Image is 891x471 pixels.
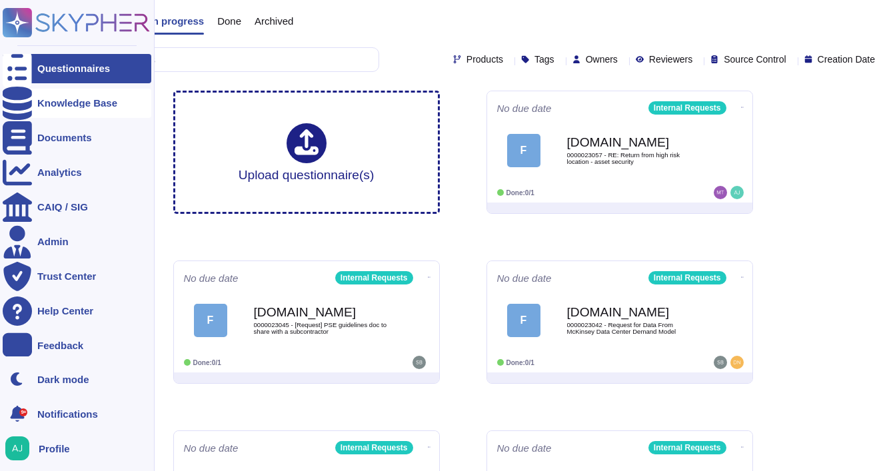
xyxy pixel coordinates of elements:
[255,16,293,26] span: Archived
[507,134,540,167] div: F
[818,55,875,64] span: Creation Date
[149,16,204,26] span: In progress
[714,186,727,199] img: user
[3,331,151,360] a: Feedback
[730,186,744,199] img: user
[254,322,387,334] span: 0000023045 - [Request] PSE guidelines doc to share with a subcontractor
[497,443,552,453] span: No due date
[254,306,387,318] b: [DOMAIN_NAME]
[506,189,534,197] span: Done: 0/1
[3,262,151,291] a: Trust Center
[648,101,726,115] div: Internal Requests
[5,436,29,460] img: user
[714,356,727,369] img: user
[37,340,83,350] div: Feedback
[534,55,554,64] span: Tags
[184,443,239,453] span: No due date
[567,152,700,165] span: 0000023057 - RE: Return from high risk location - asset security
[497,273,552,283] span: No due date
[184,273,239,283] span: No due date
[19,408,27,416] div: 9+
[37,63,110,73] div: Questionnaires
[567,306,700,318] b: [DOMAIN_NAME]
[335,441,413,454] div: Internal Requests
[506,359,534,366] span: Done: 0/1
[3,123,151,153] a: Documents
[37,202,88,212] div: CAIQ / SIG
[37,374,89,384] div: Dark mode
[466,55,503,64] span: Products
[37,306,93,316] div: Help Center
[37,167,82,177] div: Analytics
[507,304,540,337] div: F
[567,322,700,334] span: 0000023042 - Request for Data From McKinsey Data Center Demand Model
[567,136,700,149] b: [DOMAIN_NAME]
[335,271,413,284] div: Internal Requests
[3,54,151,83] a: Questionnaires
[53,48,379,71] input: Search by keywords
[413,356,426,369] img: user
[3,158,151,187] a: Analytics
[497,103,552,113] span: No due date
[239,123,375,181] div: Upload questionnaire(s)
[3,296,151,326] a: Help Center
[3,193,151,222] a: CAIQ / SIG
[217,16,241,26] span: Done
[586,55,618,64] span: Owners
[730,356,744,369] img: user
[194,304,227,337] div: F
[37,133,92,143] div: Documents
[37,236,69,246] div: Admin
[649,55,692,64] span: Reviewers
[37,98,117,108] div: Knowledge Base
[648,441,726,454] div: Internal Requests
[648,271,726,284] div: Internal Requests
[3,434,39,463] button: user
[37,271,96,281] div: Trust Center
[39,444,70,454] span: Profile
[3,227,151,256] a: Admin
[193,359,221,366] span: Done: 0/1
[3,89,151,118] a: Knowledge Base
[37,409,98,419] span: Notifications
[724,55,786,64] span: Source Control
